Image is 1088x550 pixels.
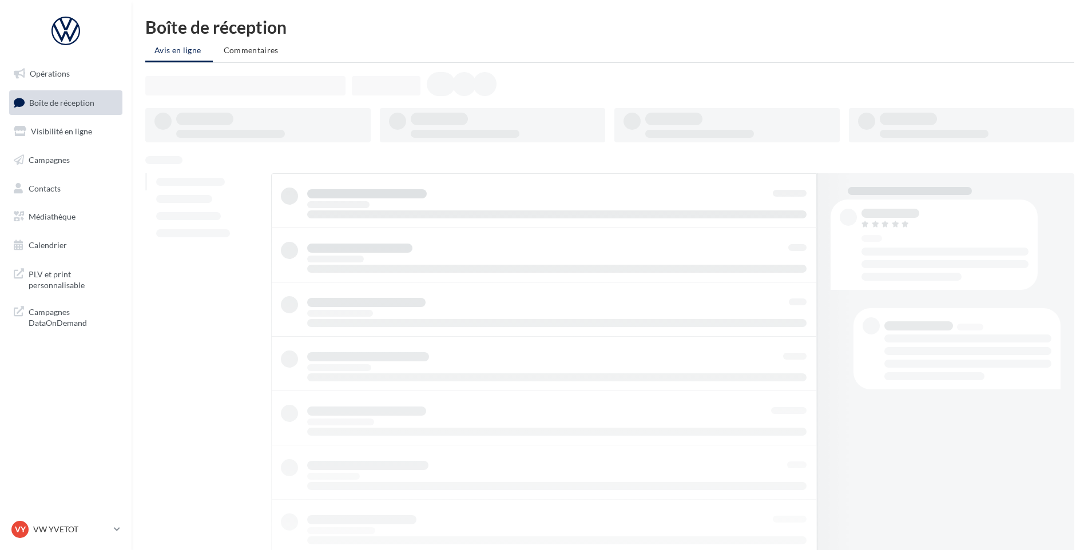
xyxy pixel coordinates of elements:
span: Opérations [30,69,70,78]
span: Boîte de réception [29,97,94,107]
span: Contacts [29,183,61,193]
a: Médiathèque [7,205,125,229]
a: VY VW YVETOT [9,519,122,540]
a: Boîte de réception [7,90,125,115]
p: VW YVETOT [33,524,109,535]
a: Contacts [7,177,125,201]
a: Visibilité en ligne [7,119,125,144]
span: Médiathèque [29,212,76,221]
div: Boîte de réception [145,18,1074,35]
span: Visibilité en ligne [31,126,92,136]
a: Campagnes [7,148,125,172]
span: Commentaires [224,45,279,55]
span: VY [15,524,26,535]
a: Campagnes DataOnDemand [7,300,125,333]
span: Campagnes [29,155,70,165]
a: Calendrier [7,233,125,257]
span: Campagnes DataOnDemand [29,304,118,329]
a: Opérations [7,62,125,86]
span: PLV et print personnalisable [29,266,118,291]
span: Calendrier [29,240,67,250]
a: PLV et print personnalisable [7,262,125,296]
